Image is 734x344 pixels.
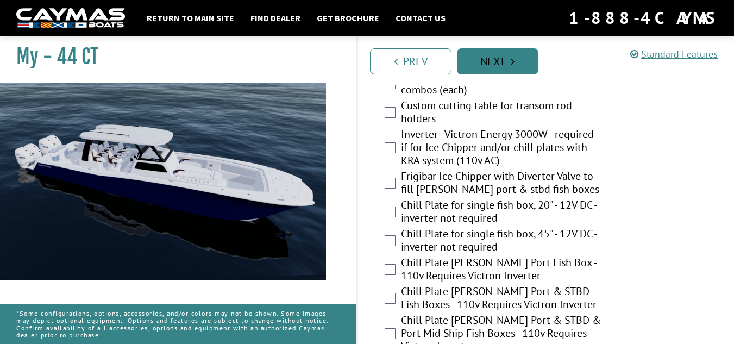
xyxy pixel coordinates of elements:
a: Find Dealer [245,11,306,25]
label: Frigibar Ice Chipper with Diverter Valve to fill [PERSON_NAME] port & stbd fish boxes [401,170,601,198]
label: Chill Plate [PERSON_NAME] Port & STBD Fish Boxes - 110v Requires Victron Inverter [401,285,601,314]
a: Return to main site [141,11,240,25]
a: Standard Features [630,48,718,60]
label: Chill Plate [PERSON_NAME] Port Fish Box - 110v Requires Victron Inverter [401,256,601,285]
img: white-logo-c9c8dbefe5ff5ceceb0f0178aa75bf4bb51f6bca0971e226c86eb53dfe498488.png [16,8,125,28]
a: Contact Us [390,11,451,25]
div: 1-888-4CAYMAS [569,6,718,30]
a: Get Brochure [311,11,385,25]
label: Custom cutting table for transom rod holders [401,99,601,128]
label: Chill Plate for single fish box, 20" - 12V DC - inverter not required [401,198,601,227]
label: Inverter - Victron Energy 3000W - required if for Ice Chipper and/or chill plates with KRA system... [401,128,601,170]
p: *Some configurations, options, accessories, and/or colors may not be shown. Some images may depic... [16,304,340,344]
h1: My - 44 CT [16,45,329,69]
label: Chill Plate for single fish box, 45" - 12V DC - inverter not required [401,227,601,256]
a: Prev [370,48,451,74]
a: Next [457,48,538,74]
